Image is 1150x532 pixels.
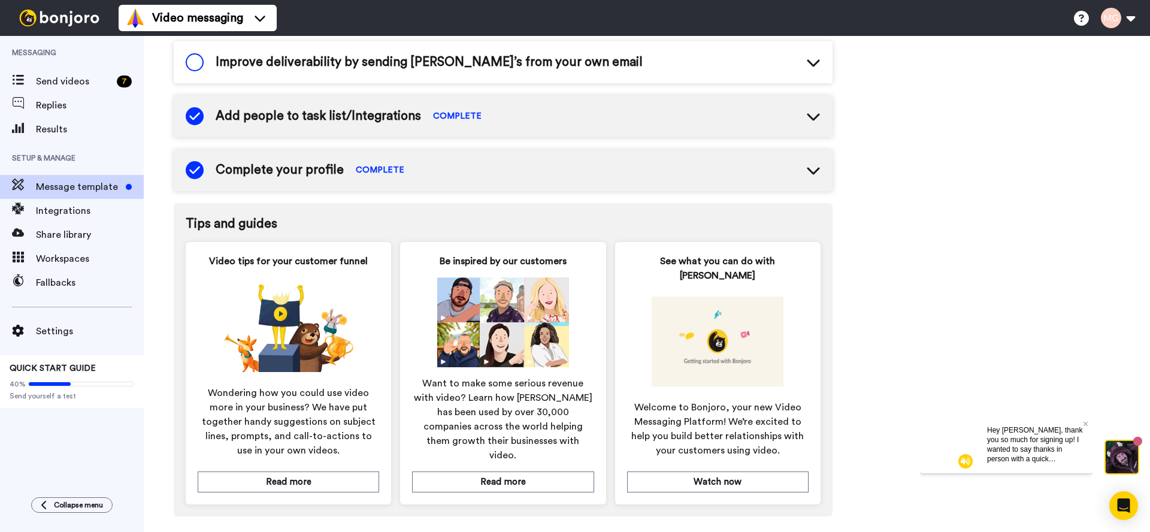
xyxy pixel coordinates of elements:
[412,471,594,492] button: Read more
[627,471,809,492] button: Watch now
[36,98,144,113] span: Replies
[152,10,243,26] span: Video messaging
[38,38,53,53] img: mute-white.svg
[36,324,144,338] span: Settings
[356,164,404,176] span: COMPLETE
[223,282,355,372] img: 8725903760688d899ef9d3e32c052ff7.png
[216,53,643,71] span: Improve deliverability by sending [PERSON_NAME]’s from your own email
[198,386,379,458] span: Wondering how you could use video more in your business? We have put together handy suggestions o...
[216,107,421,125] span: Add people to task list/Integrations
[1109,491,1138,520] div: Open Intercom Messenger
[36,122,144,137] span: Results
[36,276,144,290] span: Fallbacks
[117,75,132,87] div: 7
[36,228,144,242] span: Share library
[433,110,482,122] span: COMPLETE
[10,379,26,389] span: 40%
[36,252,144,266] span: Workspaces
[126,8,145,28] img: vm-color.svg
[440,254,567,268] span: Be inspired by our customers
[627,254,809,283] span: See what you can do with [PERSON_NAME]
[209,254,368,268] span: Video tips for your customer funnel
[1,2,34,35] img: c638375f-eacb-431c-9714-bd8d08f708a7-1584310529.jpg
[36,180,121,194] span: Message template
[36,74,112,89] span: Send videos
[627,400,809,458] span: Welcome to Bonjoro, your new Video Messaging Platform! We’re excited to help you build better rel...
[36,204,144,218] span: Integrations
[54,500,103,510] span: Collapse menu
[14,10,104,26] img: bj-logo-header-white.svg
[10,364,96,373] span: QUICK START GUIDE
[31,497,113,513] button: Collapse menu
[652,297,783,386] img: 5a8f5abc0fb89953aae505072feff9ce.png
[67,10,162,134] span: Hey [PERSON_NAME], thank you so much for signing up! I wanted to say thanks in person with a quic...
[437,277,569,367] img: 0fdd4f07dd902e11a943b9ee6221a0e0.png
[216,161,344,179] span: Complete your profile
[186,215,821,233] span: Tips and guides
[412,376,594,463] span: Want to make some serious revenue with video? Learn how [PERSON_NAME] has been used by over 30,00...
[198,471,379,492] button: Read more
[10,391,134,401] span: Send yourself a test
